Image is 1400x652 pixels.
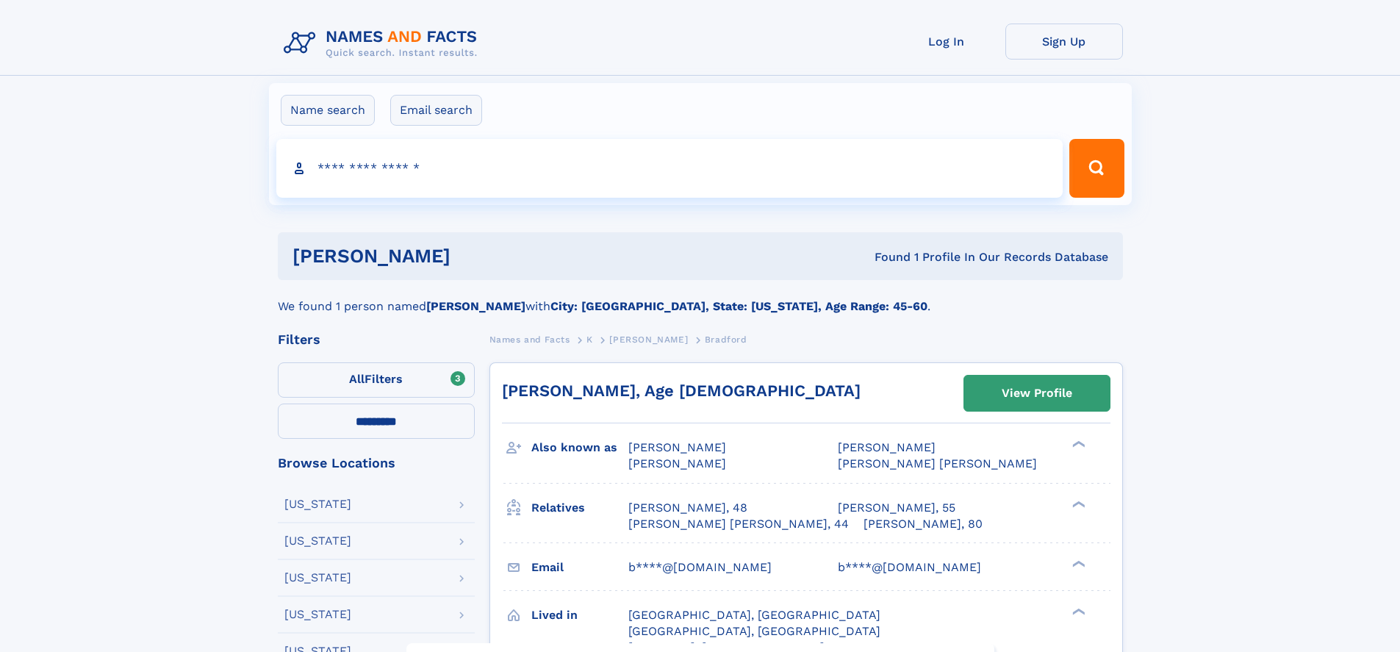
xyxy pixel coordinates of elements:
[284,535,351,547] div: [US_STATE]
[838,456,1037,470] span: [PERSON_NAME] [PERSON_NAME]
[628,624,880,638] span: [GEOGRAPHIC_DATA], [GEOGRAPHIC_DATA]
[426,299,525,313] b: [PERSON_NAME]
[550,299,927,313] b: City: [GEOGRAPHIC_DATA], State: [US_STATE], Age Range: 45-60
[284,572,351,584] div: [US_STATE]
[531,603,628,628] h3: Lived in
[278,362,475,398] label: Filters
[628,516,849,532] a: [PERSON_NAME] [PERSON_NAME], 44
[964,376,1110,411] a: View Profile
[609,334,688,345] span: [PERSON_NAME]
[888,24,1005,60] a: Log In
[278,456,475,470] div: Browse Locations
[489,330,570,348] a: Names and Facts
[1069,440,1086,449] div: ❯
[628,608,880,622] span: [GEOGRAPHIC_DATA], [GEOGRAPHIC_DATA]
[531,495,628,520] h3: Relatives
[278,333,475,346] div: Filters
[278,24,489,63] img: Logo Names and Facts
[1069,559,1086,568] div: ❯
[390,95,482,126] label: Email search
[278,280,1123,315] div: We found 1 person named with .
[531,435,628,460] h3: Also known as
[502,381,861,400] a: [PERSON_NAME], Age [DEMOGRAPHIC_DATA]
[586,334,593,345] span: K
[1002,376,1072,410] div: View Profile
[838,500,955,516] a: [PERSON_NAME], 55
[284,609,351,620] div: [US_STATE]
[1069,139,1124,198] button: Search Button
[628,440,726,454] span: [PERSON_NAME]
[276,139,1063,198] input: search input
[609,330,688,348] a: [PERSON_NAME]
[864,516,983,532] a: [PERSON_NAME], 80
[586,330,593,348] a: K
[349,372,365,386] span: All
[1005,24,1123,60] a: Sign Up
[628,456,726,470] span: [PERSON_NAME]
[1069,499,1086,509] div: ❯
[628,500,747,516] a: [PERSON_NAME], 48
[705,334,747,345] span: Bradford
[662,249,1108,265] div: Found 1 Profile In Our Records Database
[292,247,663,265] h1: [PERSON_NAME]
[838,440,936,454] span: [PERSON_NAME]
[531,555,628,580] h3: Email
[1069,606,1086,616] div: ❯
[281,95,375,126] label: Name search
[284,498,351,510] div: [US_STATE]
